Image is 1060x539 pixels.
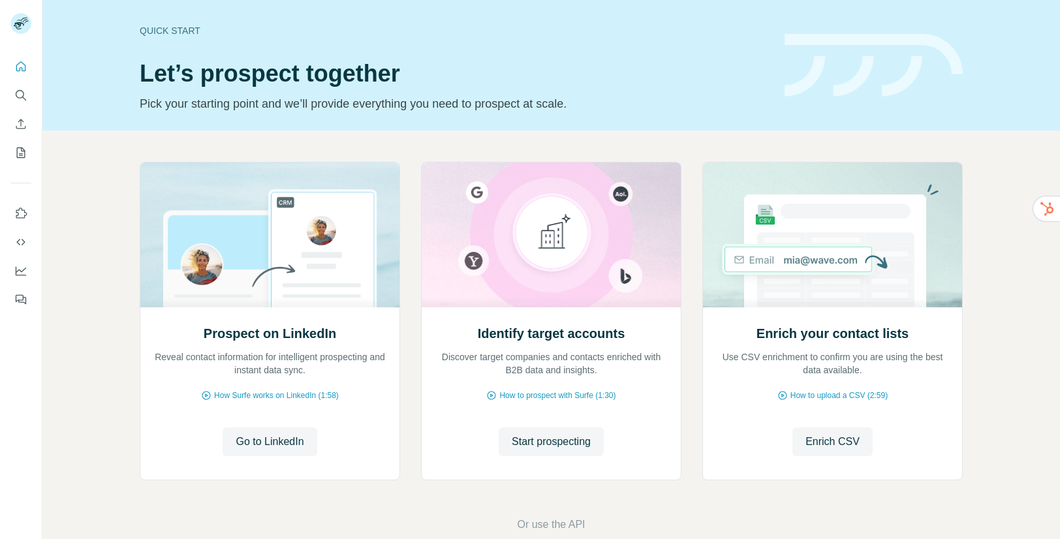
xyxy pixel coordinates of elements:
h1: Let’s prospect together [140,61,769,87]
button: Go to LinkedIn [223,427,317,456]
span: Go to LinkedIn [236,434,304,450]
button: Enrich CSV [10,112,31,136]
button: Use Surfe on LinkedIn [10,202,31,225]
p: Reveal contact information for intelligent prospecting and instant data sync. [153,350,386,377]
button: Feedback [10,288,31,311]
h2: Enrich your contact lists [756,324,909,343]
p: Pick your starting point and we’ll provide everything you need to prospect at scale. [140,95,769,113]
button: Quick start [10,55,31,78]
div: Quick start [140,24,769,37]
span: How Surfe works on LinkedIn (1:58) [214,390,339,401]
img: banner [785,34,963,97]
button: Dashboard [10,259,31,283]
button: Use Surfe API [10,230,31,254]
h2: Identify target accounts [478,324,625,343]
img: Identify target accounts [421,162,681,307]
button: Start prospecting [499,427,604,456]
span: How to upload a CSV (2:59) [790,390,888,401]
p: Discover target companies and contacts enriched with B2B data and insights. [435,350,668,377]
button: Search [10,84,31,107]
p: Use CSV enrichment to confirm you are using the best data available. [716,350,949,377]
img: Enrich your contact lists [702,162,963,307]
img: Prospect on LinkedIn [140,162,400,307]
span: Start prospecting [512,434,591,450]
span: How to prospect with Surfe (1:30) [499,390,616,401]
span: Enrich CSV [805,434,860,450]
button: Enrich CSV [792,427,873,456]
h2: Prospect on LinkedIn [204,324,336,343]
button: Or use the API [517,517,585,532]
button: My lists [10,141,31,164]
